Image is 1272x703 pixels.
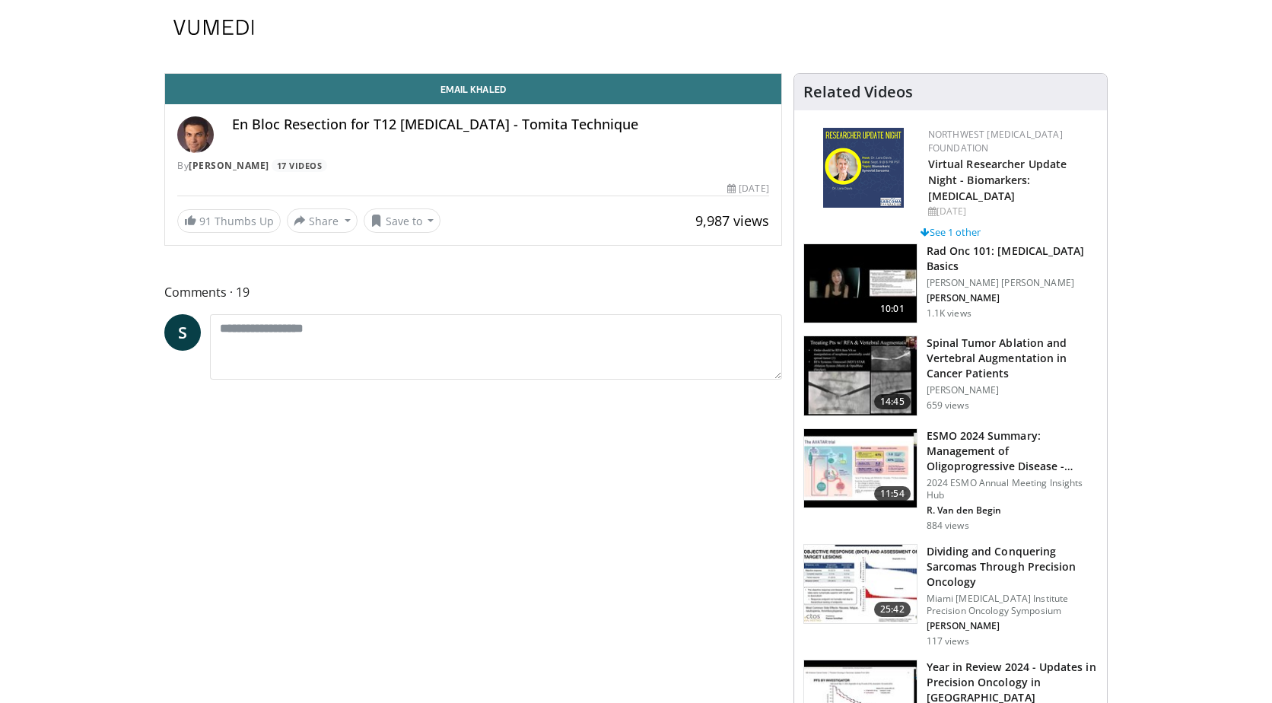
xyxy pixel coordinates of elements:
[927,384,1098,396] p: [PERSON_NAME]
[927,336,1098,381] h3: Spinal Tumor Ablation and Vertebral Augmentation in Cancer Patients
[364,208,441,233] button: Save to
[874,301,911,317] span: 10:01
[823,128,904,208] img: 15bc000e-3a55-4f6c-8e8a-37ec86489656.png.150x105_q85_autocrop_double_scale_upscale_version-0.2.png
[287,208,358,233] button: Share
[804,545,917,624] img: b251faac-dfce-4c10-b90e-23ff6038ded6.150x105_q85_crop-smart_upscale.jpg
[165,74,781,104] a: Email Khaled
[164,282,782,302] span: Comments 19
[927,544,1098,590] h3: Dividing and Conquering Sarcomas Through Precision Oncology
[803,83,913,101] h4: Related Videos
[927,399,969,412] p: 659 views
[189,159,269,172] a: [PERSON_NAME]
[199,214,211,228] span: 91
[804,244,917,323] img: aee802ce-c4cb-403d-b093-d98594b3404c.150x105_q85_crop-smart_upscale.jpg
[177,209,281,233] a: 91 Thumbs Up
[727,182,768,196] div: [DATE]
[874,486,911,501] span: 11:54
[928,157,1067,203] a: Virtual Researcher Update Night - Biomarkers: [MEDICAL_DATA]
[921,225,981,239] a: See 1 other
[232,116,769,133] h4: En Bloc Resection for T12 [MEDICAL_DATA] - Tomita Technique
[928,205,1095,218] div: [DATE]
[927,292,1098,304] p: Nina Sanford
[177,159,769,173] div: By
[927,620,1098,632] p: Neeta Somaiah
[927,277,1098,289] p: [PERSON_NAME] [PERSON_NAME]
[804,429,917,508] img: 157f300d-41a8-4e37-ad4f-d26e86a47314.150x105_q85_crop-smart_upscale.jpg
[874,394,911,409] span: 14:45
[927,243,1098,274] h3: Rad Onc 101: [MEDICAL_DATA] Basics
[927,477,1098,501] p: 2024 ESMO Annual Meeting Insights Hub
[927,635,969,647] p: 117 views
[874,602,911,617] span: 25:42
[695,212,769,230] span: 9,987 views
[272,159,327,172] a: 17 Videos
[803,336,1098,416] a: 14:45 Spinal Tumor Ablation and Vertebral Augmentation in Cancer Patients [PERSON_NAME] 659 views
[928,128,1063,154] a: Northwest [MEDICAL_DATA] Foundation
[803,243,1098,324] a: 10:01 Rad Onc 101: [MEDICAL_DATA] Basics [PERSON_NAME] [PERSON_NAME] [PERSON_NAME] 1.1K views
[803,428,1098,532] a: 11:54 ESMO 2024 Summary: Management of Oligoprogressive Disease - Patients… 2024 ESMO Annual Meet...
[927,428,1098,474] h3: ESMO 2024 Summary: Management of Oligoprogressive Disease - Patients With Bone Metastases
[164,314,201,351] a: S
[927,593,1098,617] p: Miami [MEDICAL_DATA] Institute Precision Oncology Symposium
[927,307,971,320] p: 1.1K views
[927,520,969,532] p: 884 views
[803,544,1098,647] a: 25:42 Dividing and Conquering Sarcomas Through Precision Oncology Miami [MEDICAL_DATA] Institute ...
[927,504,1098,517] p: Robbe Van den Begin
[177,116,214,153] img: Avatar
[804,336,917,415] img: e04be328-2986-48f8-b744-ac4a80a16d39.150x105_q85_crop-smart_upscale.jpg
[173,20,254,35] img: VuMedi Logo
